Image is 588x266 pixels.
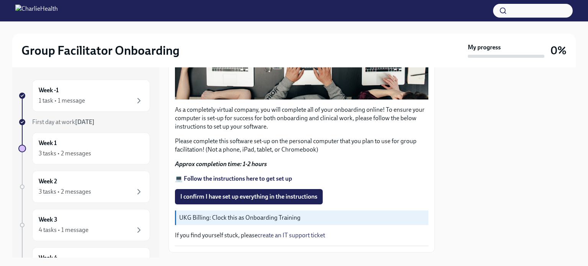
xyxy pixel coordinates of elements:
[550,44,567,57] h3: 0%
[175,189,323,204] button: I confirm I have set up everything in the instructions
[39,254,57,262] h6: Week 4
[175,137,428,154] p: Please complete this software set-up on the personal computer that you plan to use for group faci...
[175,160,267,168] strong: Approx completion time: 1-2 hours
[18,209,150,241] a: Week 34 tasks • 1 message
[39,96,85,105] div: 1 task • 1 message
[39,86,59,95] h6: Week -1
[18,171,150,203] a: Week 23 tasks • 2 messages
[39,149,91,158] div: 3 tasks • 2 messages
[18,80,150,112] a: Week -11 task • 1 message
[39,226,88,234] div: 4 tasks • 1 message
[175,106,428,131] p: As a completely virtual company, you will complete all of your onboarding online! To ensure your ...
[18,118,150,126] a: First day at work[DATE]
[32,118,95,126] span: First day at work
[175,175,292,182] a: 💻 Follow the instructions here to get set up
[39,139,57,147] h6: Week 1
[468,43,501,52] strong: My progress
[179,214,425,222] p: UKG Billing: Clock this as Onboarding Training
[18,132,150,165] a: Week 13 tasks • 2 messages
[21,43,180,58] h2: Group Facilitator Onboarding
[75,118,95,126] strong: [DATE]
[258,232,325,239] a: create an IT support ticket
[180,193,317,201] span: I confirm I have set up everything in the instructions
[175,231,428,240] p: If you find yourself stuck, please
[39,215,57,224] h6: Week 3
[39,177,57,186] h6: Week 2
[15,5,58,17] img: CharlieHealth
[39,188,91,196] div: 3 tasks • 2 messages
